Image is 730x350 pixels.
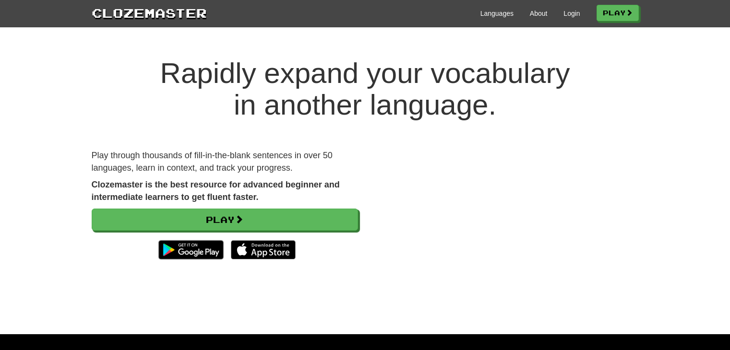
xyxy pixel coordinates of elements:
a: Play [92,209,358,231]
a: About [530,9,548,18]
strong: Clozemaster is the best resource for advanced beginner and intermediate learners to get fluent fa... [92,180,340,202]
a: Clozemaster [92,4,207,22]
img: Get it on Google Play [154,235,228,264]
p: Play through thousands of fill-in-the-blank sentences in over 50 languages, learn in context, and... [92,150,358,174]
a: Languages [480,9,514,18]
img: Download_on_the_App_Store_Badge_US-UK_135x40-25178aeef6eb6b83b96f5f2d004eda3bffbb37122de64afbaef7... [231,240,296,259]
a: Login [563,9,580,18]
a: Play [597,5,639,21]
